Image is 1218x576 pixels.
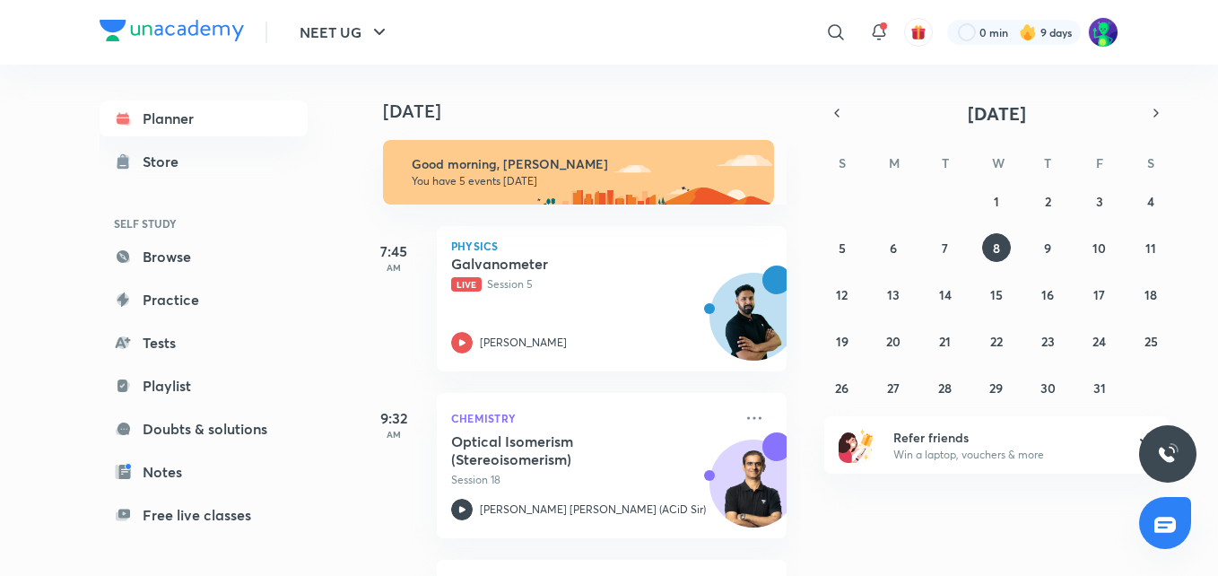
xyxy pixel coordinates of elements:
[828,280,857,309] button: October 12, 2025
[1033,373,1062,402] button: October 30, 2025
[289,14,401,50] button: NEET UG
[990,286,1003,303] abbr: October 15, 2025
[710,283,796,369] img: Avatar
[1144,333,1158,350] abbr: October 25, 2025
[982,233,1011,262] button: October 8, 2025
[1085,373,1114,402] button: October 31, 2025
[451,276,733,292] p: Session 5
[1092,333,1106,350] abbr: October 24, 2025
[879,327,908,355] button: October 20, 2025
[1085,327,1114,355] button: October 24, 2025
[358,407,430,429] h5: 9:32
[849,100,1144,126] button: [DATE]
[100,411,308,447] a: Doubts & solutions
[480,335,567,351] p: [PERSON_NAME]
[358,429,430,440] p: AM
[879,373,908,402] button: October 27, 2025
[1096,193,1103,210] abbr: October 3, 2025
[1041,286,1054,303] abbr: October 16, 2025
[886,333,900,350] abbr: October 20, 2025
[839,240,846,257] abbr: October 5, 2025
[1145,240,1156,257] abbr: October 11, 2025
[1088,17,1118,48] img: Kaushiki Srivastava
[939,286,952,303] abbr: October 14, 2025
[358,240,430,262] h5: 7:45
[1033,233,1062,262] button: October 9, 2025
[1040,380,1056,397] abbr: October 30, 2025
[100,368,308,404] a: Playlist
[451,277,482,292] span: Live
[451,407,733,429] p: Chemistry
[828,327,857,355] button: October 19, 2025
[982,327,1011,355] button: October 22, 2025
[1147,193,1154,210] abbr: October 4, 2025
[992,154,1005,171] abbr: Wednesday
[100,454,308,490] a: Notes
[451,240,772,251] p: Physics
[710,449,796,536] img: Avatar
[879,280,908,309] button: October 13, 2025
[100,144,308,179] a: Store
[887,286,900,303] abbr: October 13, 2025
[412,174,758,188] p: You have 5 events [DATE]
[383,100,805,122] h4: [DATE]
[835,380,848,397] abbr: October 26, 2025
[887,380,900,397] abbr: October 27, 2025
[942,240,948,257] abbr: October 7, 2025
[100,20,244,41] img: Company Logo
[968,101,1026,126] span: [DATE]
[938,380,952,397] abbr: October 28, 2025
[910,24,927,40] img: avatar
[1044,154,1051,171] abbr: Thursday
[100,100,308,136] a: Planner
[982,187,1011,215] button: October 1, 2025
[931,373,960,402] button: October 28, 2025
[100,239,308,275] a: Browse
[1096,154,1103,171] abbr: Friday
[1093,380,1106,397] abbr: October 31, 2025
[451,432,674,468] h5: Optical Isomerism (Stereoisomerism)
[931,280,960,309] button: October 14, 2025
[451,255,674,273] h5: Galvanometer
[383,140,774,205] img: morning
[836,286,848,303] abbr: October 12, 2025
[1157,443,1179,465] img: ttu
[1085,280,1114,309] button: October 17, 2025
[982,373,1011,402] button: October 29, 2025
[839,154,846,171] abbr: Sunday
[1044,240,1051,257] abbr: October 9, 2025
[990,333,1003,350] abbr: October 22, 2025
[1033,280,1062,309] button: October 16, 2025
[1144,286,1157,303] abbr: October 18, 2025
[100,282,308,318] a: Practice
[893,447,1114,463] p: Win a laptop, vouchers & more
[1045,193,1051,210] abbr: October 2, 2025
[1033,327,1062,355] button: October 23, 2025
[100,325,308,361] a: Tests
[879,233,908,262] button: October 6, 2025
[931,327,960,355] button: October 21, 2025
[1136,280,1165,309] button: October 18, 2025
[982,280,1011,309] button: October 15, 2025
[994,193,999,210] abbr: October 1, 2025
[1136,233,1165,262] button: October 11, 2025
[1136,187,1165,215] button: October 4, 2025
[893,428,1114,447] h6: Refer friends
[100,208,308,239] h6: SELF STUDY
[839,427,874,463] img: referral
[890,240,897,257] abbr: October 6, 2025
[904,18,933,47] button: avatar
[1085,187,1114,215] button: October 3, 2025
[931,233,960,262] button: October 7, 2025
[993,240,1000,257] abbr: October 8, 2025
[1147,154,1154,171] abbr: Saturday
[1093,286,1105,303] abbr: October 17, 2025
[100,20,244,46] a: Company Logo
[939,333,951,350] abbr: October 21, 2025
[889,154,900,171] abbr: Monday
[100,497,308,533] a: Free live classes
[358,262,430,273] p: AM
[1033,187,1062,215] button: October 2, 2025
[412,156,758,172] h6: Good morning, [PERSON_NAME]
[1136,327,1165,355] button: October 25, 2025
